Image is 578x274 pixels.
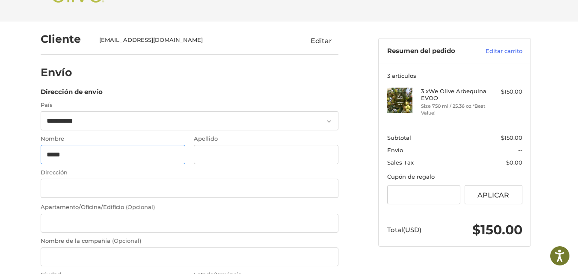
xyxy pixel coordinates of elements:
[387,185,461,204] input: Cupón de regalo o código de cupón
[387,159,414,166] span: Sales Tax
[41,135,185,143] label: Nombre
[41,32,91,46] h2: Cliente
[112,237,141,244] small: (Opcional)
[472,222,522,238] span: $150.00
[12,13,97,20] p: We're away right now. Please check back later!
[41,66,91,79] h2: Envío
[41,168,338,177] label: Dirección
[501,134,522,141] span: $150.00
[387,147,403,153] span: Envío
[489,88,522,96] div: $150.00
[304,34,338,47] button: Editar
[41,87,103,101] legend: Dirección de envío
[98,11,109,21] button: Open LiveChat chat widget
[387,226,421,234] span: Total (USD)
[41,237,338,245] label: Nombre de la compañía
[387,72,522,79] h3: 3 artículos
[41,101,338,109] label: País
[387,173,522,181] div: Cupón de regalo
[99,36,288,44] div: [EMAIL_ADDRESS][DOMAIN_NAME]
[518,147,522,153] span: --
[465,185,522,204] button: Aplicar
[41,203,338,212] label: Apartamento/Oficina/Edificio
[475,47,522,56] a: Editar carrito
[421,103,486,117] li: Size 750 ml / 25.36 oz *Best Value!
[387,47,475,56] h3: Resumen del pedido
[194,135,338,143] label: Apellido
[506,159,522,166] span: $0.00
[126,203,155,210] small: (Opcional)
[387,134,411,141] span: Subtotal
[421,88,486,102] h4: 3 x We Olive Arbequina EVOO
